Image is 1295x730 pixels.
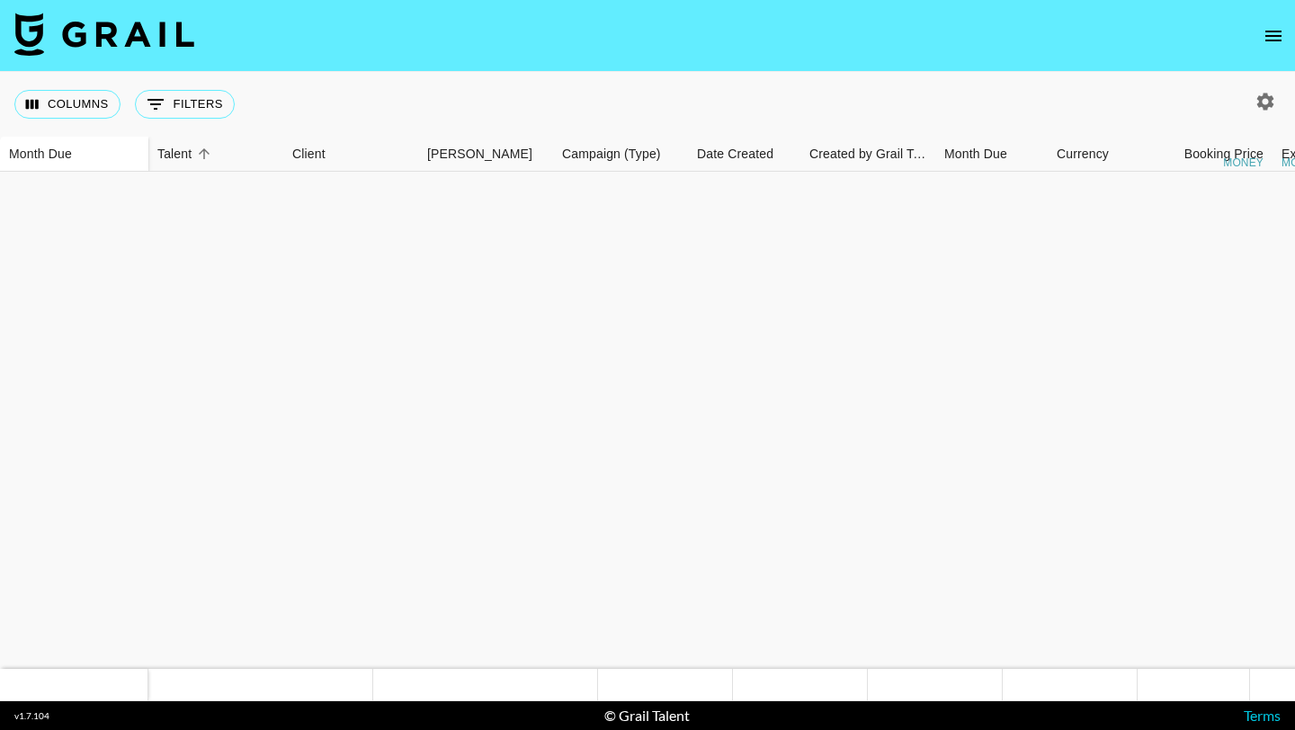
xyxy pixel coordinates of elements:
[944,137,1007,172] div: Month Due
[1223,157,1264,168] div: money
[562,137,661,172] div: Campaign (Type)
[697,137,773,172] div: Date Created
[14,13,194,56] img: Grail Talent
[1184,137,1264,172] div: Booking Price
[1048,137,1138,172] div: Currency
[1244,707,1281,724] a: Terms
[157,137,192,172] div: Talent
[283,137,418,172] div: Client
[292,137,326,172] div: Client
[14,710,49,722] div: v 1.7.104
[800,137,935,172] div: Created by Grail Team
[688,137,800,172] div: Date Created
[418,137,553,172] div: Booker
[1255,18,1291,54] button: open drawer
[809,137,932,172] div: Created by Grail Team
[135,90,235,119] button: Show filters
[935,137,1048,172] div: Month Due
[553,137,688,172] div: Campaign (Type)
[1057,137,1109,172] div: Currency
[192,141,217,166] button: Sort
[604,707,690,725] div: © Grail Talent
[9,137,72,172] div: Month Due
[14,90,121,119] button: Select columns
[427,137,532,172] div: [PERSON_NAME]
[148,137,283,172] div: Talent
